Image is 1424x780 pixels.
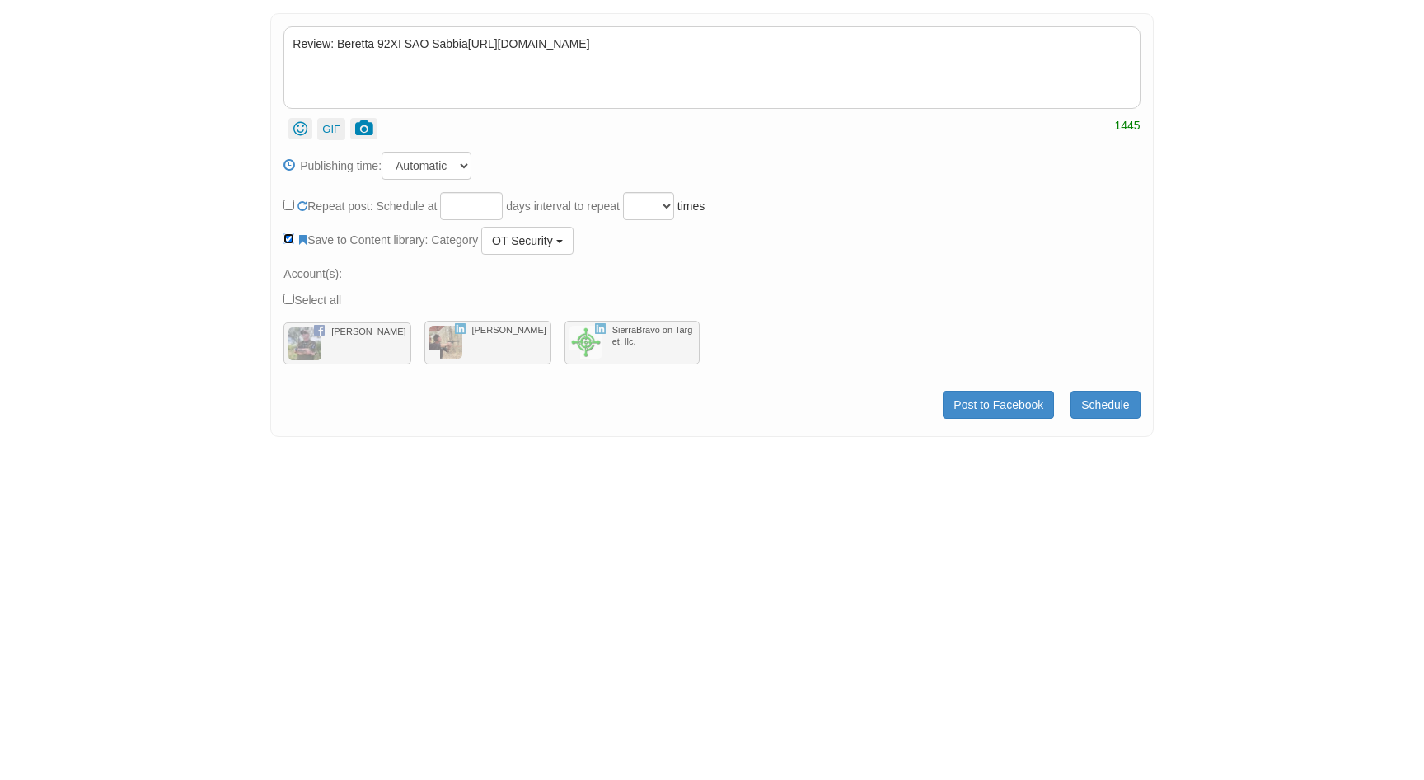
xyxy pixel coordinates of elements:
[471,325,546,335] span: [PERSON_NAME]
[283,290,341,308] label: Select all
[322,123,340,135] span: GIF
[468,37,590,50] span: [URL][DOMAIN_NAME]
[943,391,1054,419] a: Post to Facebook
[1081,398,1129,411] span: Schedule
[376,200,437,213] p: Schedule at
[455,323,466,334] img: linkedin-logo.png
[677,200,705,213] p: times
[300,159,382,172] p: Publishing time:
[317,118,345,140] button: GIF
[595,323,606,334] img: linkedin-logo.png
[612,325,693,346] span: SierraBravo on Target, llc.
[492,234,553,247] span: OT Security
[481,227,574,255] button: OT Security
[283,265,1140,282] p: Account(s):
[431,232,478,248] label: Category
[297,232,428,248] label: Save to Content library:
[283,294,294,304] input: Select all
[297,198,372,214] label: Repeat post:
[1070,391,1140,419] button: Schedule
[1115,119,1141,132] span: 1445
[283,26,1140,109] div: Review: Beretta 92XI SAO Sabbia
[506,200,620,213] p: days interval to repeat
